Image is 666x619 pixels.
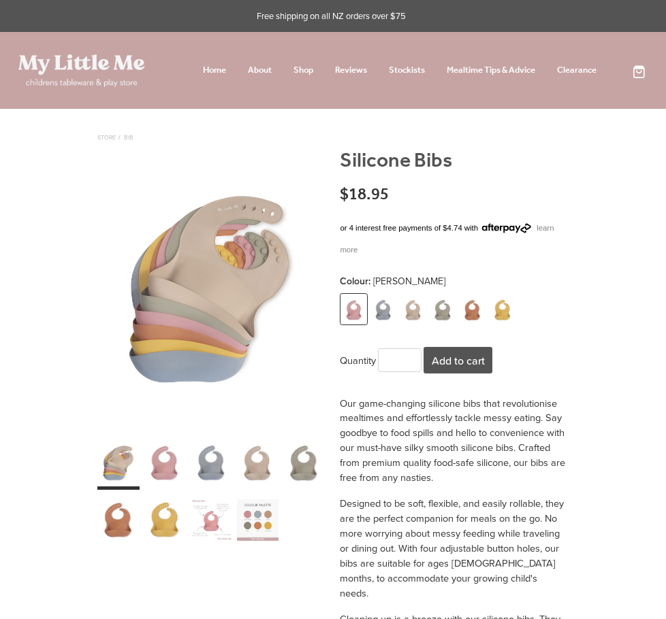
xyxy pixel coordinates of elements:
[340,149,568,187] h1: Silicone Bibs
[424,347,492,373] button: Add to cart
[447,62,535,79] a: Mealtime Tips & Advice
[118,135,121,141] span: /
[340,274,373,288] span: Colour:
[340,349,424,371] div: Quantity
[340,180,389,210] span: $18.95
[124,133,133,141] a: Bib
[340,210,568,256] div: or 4 interest free payments of $4.74 with
[294,62,313,79] a: Shop
[340,224,554,254] a: learn more
[389,62,425,79] a: Stockists
[340,396,568,486] p: Our game-changing silicone bibs that revolutionise mealtimes and effortlessly tackle messy eating...
[97,133,116,141] a: Store
[340,496,568,601] p: Designed to be soft, flexible, and easily rollable, they are the perfect companion for meals on t...
[335,62,367,79] a: Reviews
[97,149,325,546] div: carousel
[18,10,644,22] p: Free shipping on all NZ orders over $75
[557,62,597,79] a: Clearance
[373,274,448,288] span: [PERSON_NAME]
[203,62,226,79] a: Home
[248,62,272,79] a: About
